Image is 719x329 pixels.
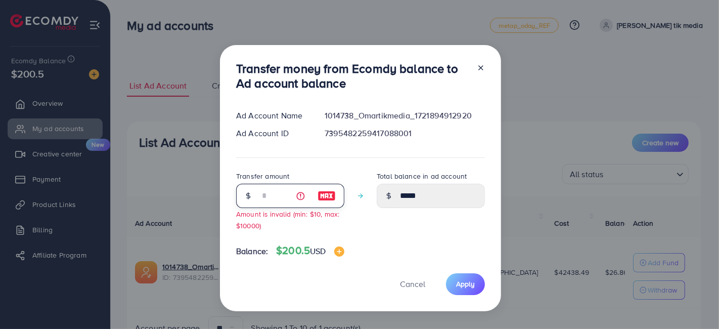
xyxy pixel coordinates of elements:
span: Apply [456,279,475,289]
button: Apply [446,273,485,295]
iframe: Chat [676,283,711,321]
small: Amount is invalid (min: $10, max: $10000) [236,209,339,230]
span: Cancel [400,278,425,290]
div: 7395482259417088001 [317,128,493,139]
img: image [318,190,336,202]
div: Ad Account ID [228,128,317,139]
div: Ad Account Name [228,110,317,121]
h3: Transfer money from Ecomdy balance to Ad account balance [236,61,469,91]
div: 1014738_Omartikmedia_1721894912920 [317,110,493,121]
span: Balance: [236,245,268,257]
h4: $200.5 [276,244,344,257]
span: USD [310,245,326,257]
button: Cancel [387,273,438,295]
label: Transfer amount [236,171,289,181]
label: Total balance in ad account [377,171,467,181]
img: image [334,246,344,257]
